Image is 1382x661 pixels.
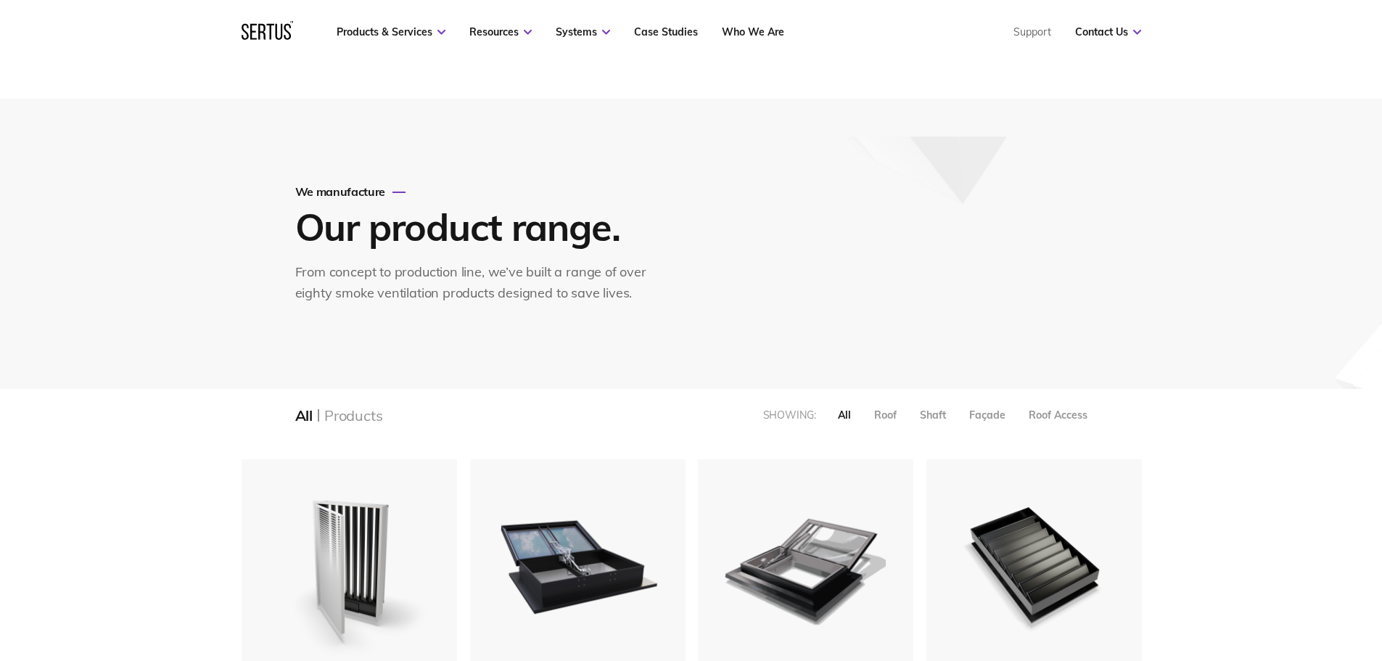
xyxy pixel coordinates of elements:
[295,262,662,304] div: From concept to production line, we’ve built a range of over eighty smoke ventilation products de...
[295,184,662,199] div: We manufacture
[556,25,610,38] a: Systems
[324,406,382,424] div: Products
[469,25,532,38] a: Resources
[1075,25,1141,38] a: Contact Us
[295,406,313,424] div: All
[874,408,897,422] div: Roof
[722,25,784,38] a: Who We Are
[1013,25,1051,38] a: Support
[1029,408,1087,422] div: Roof Access
[838,408,851,422] div: All
[295,203,658,250] h1: Our product range.
[337,25,445,38] a: Products & Services
[634,25,698,38] a: Case Studies
[969,408,1005,422] div: Façade
[763,408,816,422] div: Showing:
[920,408,946,422] div: Shaft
